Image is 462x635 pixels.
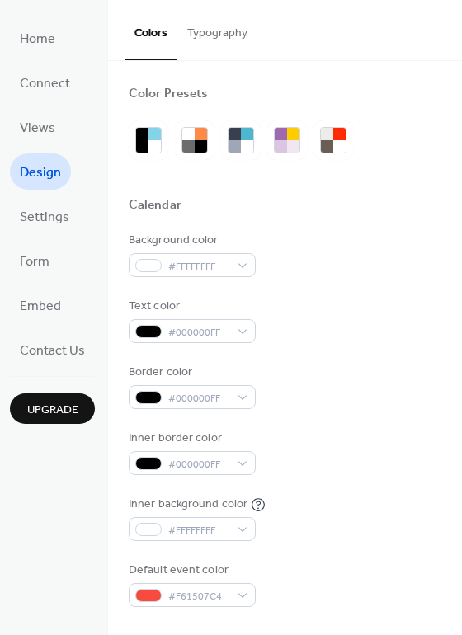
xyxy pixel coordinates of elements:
a: Home [10,20,65,56]
span: Connect [20,71,70,97]
span: #000000FF [168,390,229,407]
span: Upgrade [27,402,78,419]
span: Home [20,26,55,53]
span: Contact Us [20,338,85,365]
button: Upgrade [10,393,95,424]
div: Inner border color [129,430,252,447]
a: Views [10,109,65,145]
span: Settings [20,205,69,231]
span: #FFFFFFFF [168,522,229,539]
div: Color Presets [129,86,208,103]
span: Design [20,160,61,186]
a: Design [10,153,71,190]
div: Calendar [129,197,181,214]
div: Text color [129,298,252,315]
a: Settings [10,198,79,234]
a: Embed [10,287,71,323]
span: #000000FF [168,324,229,341]
a: Connect [10,64,80,101]
a: Contact Us [10,332,95,368]
span: Views [20,115,55,142]
span: #F61507C4 [168,588,229,605]
a: Form [10,242,59,279]
span: Form [20,249,49,275]
span: #000000FF [168,456,229,473]
div: Background color [129,232,252,249]
span: #FFFFFFFF [168,258,229,275]
div: Inner background color [129,496,247,513]
span: Embed [20,294,61,320]
div: Border color [129,364,252,381]
div: Default event color [129,562,252,579]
